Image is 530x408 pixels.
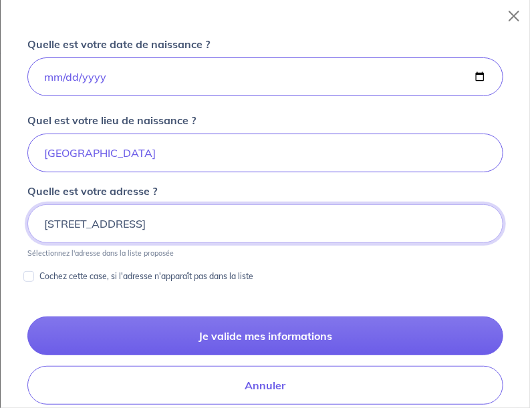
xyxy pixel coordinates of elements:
button: Close [503,5,525,27]
button: Je valide mes informations [27,317,503,355]
p: Sélectionnez l'adresse dans la liste proposée [27,248,174,258]
p: Cochez cette case, si l'adresse n'apparaît pas dans la liste [39,268,253,284]
p: Quelle est votre adresse ? [27,183,157,199]
p: Quel est votre lieu de naissance ? [27,112,196,128]
button: Annuler [27,366,503,405]
input: 01/01/1980 [27,57,503,96]
input: Paris [27,134,503,172]
input: 11 rue de la liberté 75000 Paris [27,204,503,243]
p: Quelle est votre date de naissance ? [27,36,210,52]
